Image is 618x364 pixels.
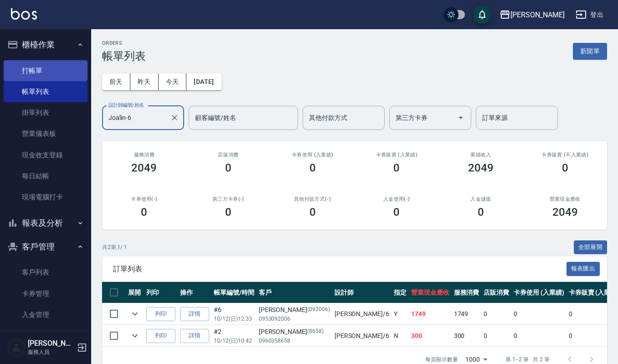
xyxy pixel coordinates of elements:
[4,187,88,208] a: 現場電腦打卡
[214,315,254,323] p: 10/12 (日) 12:33
[281,196,344,202] h2: 其他付款方式(-)
[259,315,330,323] p: 0953092006
[281,152,344,158] h2: 卡券使用 (入業績)
[7,338,26,357] img: Person
[113,196,175,202] h2: 卡券使用(-)
[180,329,209,343] a: 詳情
[481,282,511,303] th: 店販消費
[452,325,482,347] td: 300
[307,305,330,315] p: (092006)
[453,110,468,125] button: Open
[566,264,600,273] a: 報表匯出
[11,8,37,20] img: Logo
[28,348,74,356] p: 服務人員
[574,240,608,255] button: 全部展開
[450,152,512,158] h2: 業績收入
[511,282,566,303] th: 卡券使用 (入業績)
[309,206,316,218] h3: 0
[572,6,607,23] button: 登出
[481,325,511,347] td: 0
[481,303,511,325] td: 0
[393,161,400,174] h3: 0
[562,161,568,174] h3: 0
[168,111,181,124] button: Clear
[214,337,254,345] p: 10/12 (日) 10:42
[131,161,157,174] h3: 2049
[332,303,391,325] td: [PERSON_NAME] /6
[4,123,88,144] a: 營業儀表板
[102,40,146,46] h2: ORDERS
[496,5,568,24] button: [PERSON_NAME]
[211,303,257,325] td: #6
[211,282,257,303] th: 帳單編號/時間
[309,161,316,174] h3: 0
[197,196,260,202] h2: 第三方卡券(-)
[113,152,175,158] h3: 服務消費
[391,303,409,325] td: Y
[197,152,260,158] h2: 店販消費
[108,102,144,109] label: 設計師編號/姓名
[4,262,88,283] a: 客戶列表
[4,304,88,325] a: 入金管理
[4,81,88,102] a: 帳單列表
[211,325,257,347] td: #2
[28,339,74,348] h5: [PERSON_NAME]
[452,303,482,325] td: 1749
[332,325,391,347] td: [PERSON_NAME] /6
[409,325,452,347] td: 300
[332,282,391,303] th: 設計師
[225,206,232,218] h3: 0
[102,243,127,251] p: 共 2 筆, 1 / 1
[510,9,565,21] div: [PERSON_NAME]
[159,73,187,90] button: 今天
[141,206,147,218] h3: 0
[425,355,458,364] p: 每頁顯示數量
[473,5,491,24] button: save
[511,303,566,325] td: 0
[4,166,88,187] a: 每日結帳
[393,206,400,218] h3: 0
[225,161,232,174] h3: 0
[146,307,175,321] button: 列印
[468,161,494,174] h3: 2049
[4,102,88,123] a: 掛單列表
[257,282,332,303] th: 客戶
[391,325,409,347] td: N
[102,50,146,62] h3: 帳單列表
[126,282,144,303] th: 展開
[186,73,221,90] button: [DATE]
[144,282,178,303] th: 列印
[113,265,566,274] span: 訂單列表
[259,305,330,315] div: [PERSON_NAME]
[366,152,428,158] h2: 卡券販賣 (入業績)
[534,196,596,202] h2: 營業現金應收
[366,196,428,202] h2: 入金使用(-)
[409,282,452,303] th: 營業現金應收
[450,196,512,202] h2: 入金儲值
[409,303,452,325] td: 1749
[146,329,175,343] button: 列印
[4,60,88,81] a: 打帳單
[102,73,130,90] button: 前天
[128,307,142,321] button: expand row
[307,327,324,337] p: (8658)
[573,47,607,55] a: 新開單
[259,327,330,337] div: [PERSON_NAME]
[4,211,88,235] button: 報表及分析
[511,325,566,347] td: 0
[534,152,596,158] h2: 卡券販賣 (不入業績)
[4,33,88,57] button: 櫃檯作業
[573,43,607,60] button: 新開單
[391,282,409,303] th: 指定
[4,283,88,304] a: 卡券管理
[552,206,578,218] h3: 2049
[452,282,482,303] th: 服務消費
[178,282,211,303] th: 操作
[566,262,600,276] button: 報表匯出
[130,73,159,90] button: 昨天
[4,145,88,166] a: 現金收支登錄
[259,337,330,345] p: 0960358658
[4,235,88,259] button: 客戶管理
[128,329,142,343] button: expand row
[505,355,550,364] p: 第 1–2 筆 共 2 筆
